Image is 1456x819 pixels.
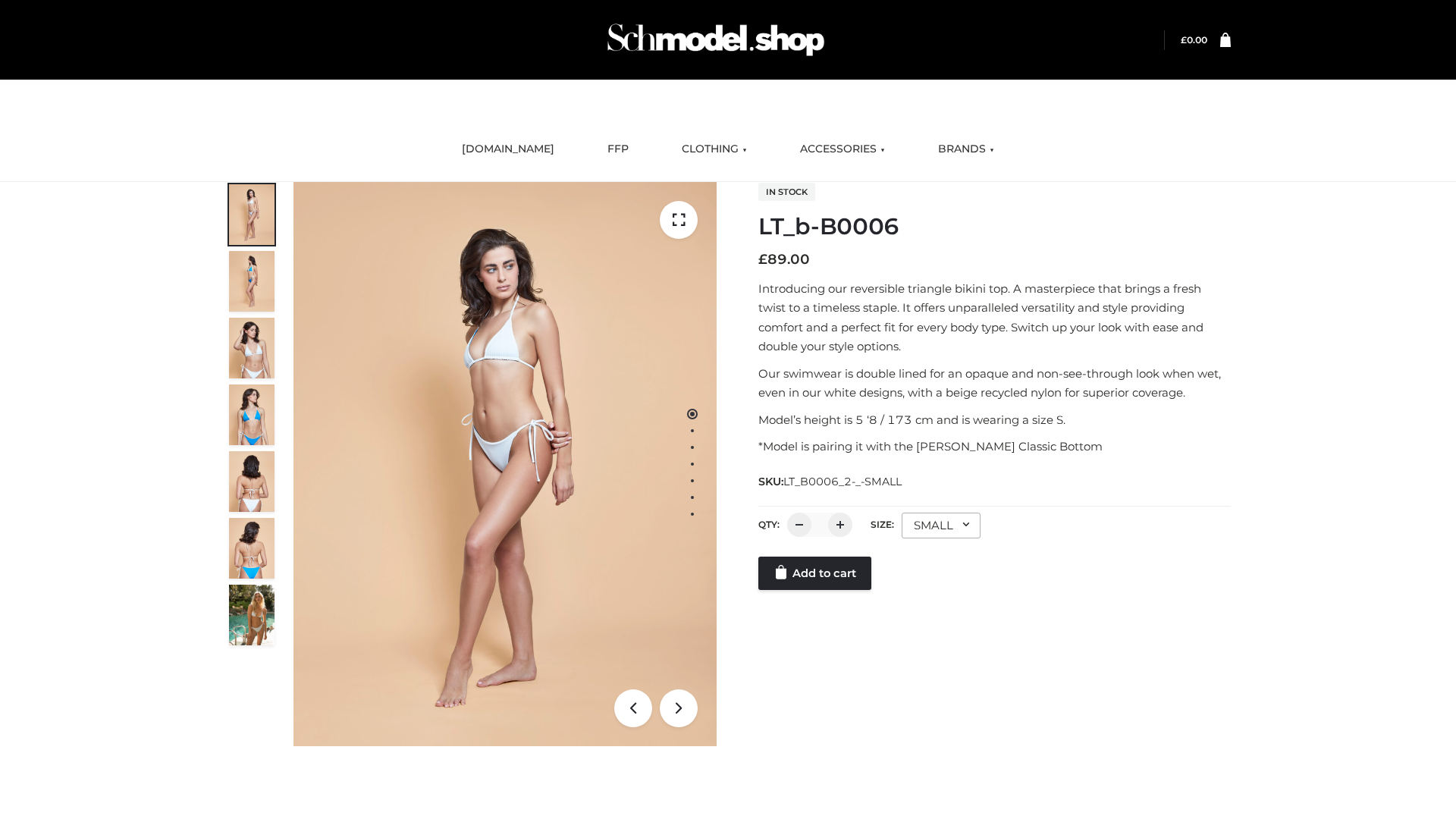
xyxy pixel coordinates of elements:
a: FFP [596,133,640,166]
a: CLOTHING [670,133,758,166]
p: Model’s height is 5 ‘8 / 173 cm and is wearing a size S. [758,410,1231,430]
img: ArielClassicBikiniTop_CloudNine_AzureSky_OW114ECO_1-scaled.jpg [229,184,275,245]
a: [DOMAIN_NAME] [450,133,566,166]
a: £0.00 [1181,34,1207,45]
span: SKU: [758,472,903,491]
a: ACCESSORIES [789,133,896,166]
label: QTY: [758,519,780,530]
span: £ [1181,34,1187,45]
label: Size: [871,519,894,530]
bdi: 89.00 [758,251,810,268]
div: SMALL [902,513,981,538]
img: ArielClassicBikiniTop_CloudNine_AzureSky_OW114ECO_2-scaled.jpg [229,251,275,312]
a: Add to cart [758,557,871,590]
img: Arieltop_CloudNine_AzureSky2.jpg [229,585,275,645]
img: Schmodel Admin 964 [602,10,830,70]
img: ArielClassicBikiniTop_CloudNine_AzureSky_OW114ECO_7-scaled.jpg [229,451,275,512]
img: ArielClassicBikiniTop_CloudNine_AzureSky_OW114ECO_4-scaled.jpg [229,384,275,445]
p: *Model is pairing it with the [PERSON_NAME] Classic Bottom [758,437,1231,457]
p: Introducing our reversible triangle bikini top. A masterpiece that brings a fresh twist to a time... [758,279,1231,356]
span: £ [758,251,767,268]
h1: LT_b-B0006 [758,213,1231,240]
img: ArielClassicBikiniTop_CloudNine_AzureSky_OW114ECO_3-scaled.jpg [229,318,275,378]
p: Our swimwear is double lined for an opaque and non-see-through look when wet, even in our white d... [758,364,1231,403]
img: ArielClassicBikiniTop_CloudNine_AzureSky_OW114ECO_8-scaled.jpg [229,518,275,579]
a: BRANDS [927,133,1006,166]
span: In stock [758,183,815,201]
span: LT_B0006_2-_-SMALL [783,475,902,488]
bdi: 0.00 [1181,34,1207,45]
img: ArielClassicBikiniTop_CloudNine_AzureSky_OW114ECO_1 [293,182,717,746]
